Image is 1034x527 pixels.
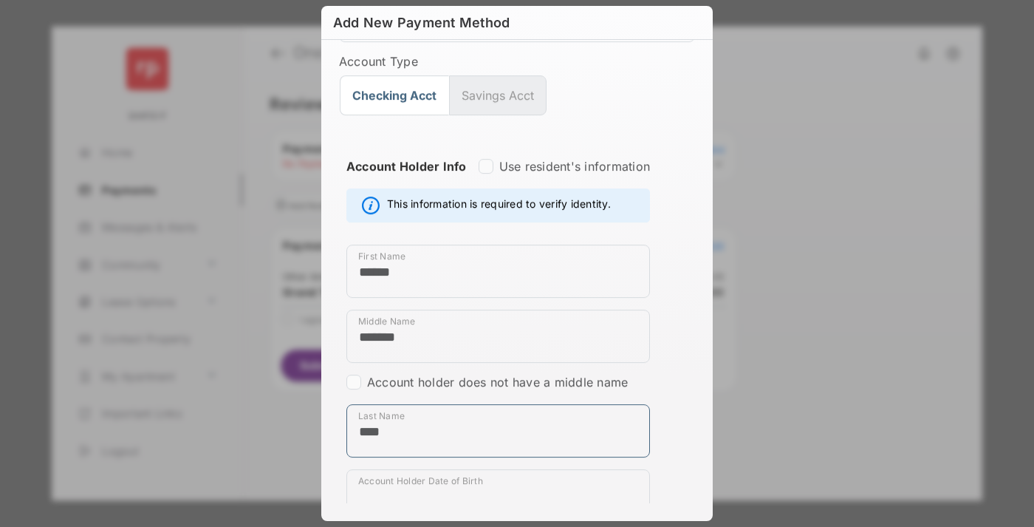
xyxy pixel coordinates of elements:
[346,159,467,200] strong: Account Holder Info
[340,75,449,115] button: Checking Acct
[449,75,547,115] button: Savings Acct
[499,159,650,174] label: Use resident's information
[333,15,510,30] div: Add New Payment Method
[367,375,628,390] label: Account holder does not have a middle name
[339,54,695,69] label: Account Type
[387,197,611,214] span: This information is required to verify identity.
